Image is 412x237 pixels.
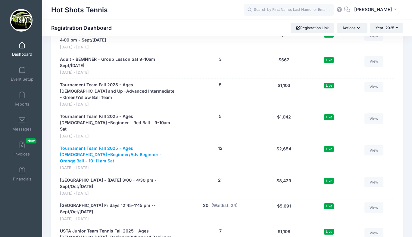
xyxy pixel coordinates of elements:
a: View [364,202,384,213]
button: Actions [337,23,367,33]
span: Live [324,229,334,235]
span: Year: 2025 [376,26,394,30]
div: $2,654 [261,145,307,171]
h1: Registration Dashboard [51,25,117,31]
button: Year: 2025 [370,23,403,33]
img: Hot Shots Tennis [10,9,33,32]
span: [DATE] - [DATE] [60,191,177,196]
div: $6,350 [261,31,307,50]
button: [PERSON_NAME] [350,3,403,17]
span: New [26,138,36,143]
button: 5 [219,113,222,120]
span: [PERSON_NAME] [354,6,392,13]
a: View [364,177,384,187]
button: 21 [218,177,223,183]
a: View [364,145,384,155]
span: Financials [13,177,31,182]
a: [GEOGRAPHIC_DATA] - [DATE] 3:00 - 4:30 pm - Sept/Oct/[DATE] [60,177,177,190]
div: $662 [261,56,307,75]
a: View [364,113,384,124]
span: Live [324,203,334,209]
span: Live [324,57,334,63]
a: Adult - BEGINNER - Group Lesson Sat 9-10am Sept/[DATE] [60,56,177,69]
div: $5,691 [261,202,307,222]
a: View [364,56,384,66]
button: 20 [203,202,208,209]
div: $1,103 [261,82,307,107]
div: $1,042 [261,113,307,139]
div: $8,439 [261,177,307,196]
span: Invoices [14,152,30,157]
span: Reports [15,102,29,107]
span: Live [324,178,334,184]
span: Live [324,114,334,120]
span: [DATE] - [DATE] [60,165,177,171]
a: Event Setup [8,63,36,85]
button: 3 [219,56,222,63]
a: Tournament Team Fall 2025 - Ages [DEMOGRAPHIC_DATA] -Beginner/Adv Beginner - Orange Ball - 10-11 ... [60,145,177,164]
button: 12 [218,145,223,152]
span: Dashboard [12,52,32,57]
span: Event Setup [11,77,33,82]
button: (Waitlist: 24) [211,202,238,209]
a: InvoicesNew [8,138,36,159]
span: [DATE] - [DATE] [60,70,177,75]
a: [PERSON_NAME][GEOGRAPHIC_DATA] - [DATE] 2:30 - 4:00 pm - Sept/[DATE] [60,31,177,44]
a: Tournament Team Fall 2025 - Ages [DEMOGRAPHIC_DATA] -Beginner - Red Ball - 9-10am Sat [60,113,177,132]
a: View [364,82,384,92]
input: Search by First Name, Last Name, or Email... [244,4,334,16]
h1: Hot Shots Tennis [51,3,108,17]
span: [DATE] - [DATE] [60,216,177,222]
span: [DATE] - [DATE] [60,45,177,50]
a: [GEOGRAPHIC_DATA] Fridays 12:45-1:45 pm -- Sept/Oct/[DATE] [60,202,177,215]
button: 7 [219,228,222,234]
a: Reports [8,88,36,109]
span: Messages [12,127,32,132]
a: Dashboard [8,38,36,60]
span: [DATE] - [DATE] [60,102,177,107]
a: Registration Link [291,23,334,33]
span: Live [324,146,334,152]
button: 5 [219,82,222,88]
a: Tournament Team Fall 2025 - Ages [DEMOGRAPHIC_DATA] and Up -Advanced Intermediate - Green/Yellow ... [60,82,177,101]
a: Financials [8,163,36,184]
span: Live [324,83,334,88]
a: Messages [8,113,36,134]
span: [DATE] - [DATE] [60,134,177,139]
